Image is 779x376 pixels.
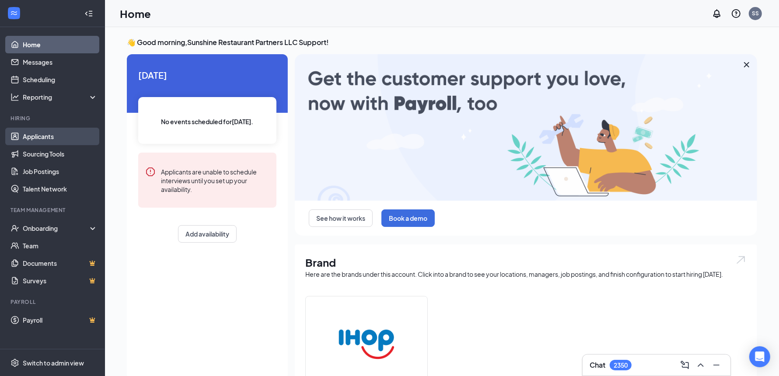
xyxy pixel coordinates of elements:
svg: WorkstreamLogo [10,9,18,17]
a: DocumentsCrown [23,254,98,272]
svg: ChevronUp [695,360,706,370]
div: 2350 [614,362,628,369]
svg: Cross [741,59,752,70]
a: SurveysCrown [23,272,98,289]
svg: QuestionInfo [731,8,741,19]
h1: Brand [305,255,747,270]
div: Team Management [10,206,96,214]
div: SS [752,10,759,17]
a: Messages [23,53,98,71]
div: Onboarding [23,224,90,233]
a: Home [23,36,98,53]
div: Open Intercom Messenger [749,346,770,367]
svg: Minimize [711,360,722,370]
button: Add availability [178,225,237,243]
a: Sourcing Tools [23,145,98,163]
h1: Home [120,6,151,21]
span: No events scheduled for [DATE] . [161,117,254,126]
button: ComposeMessage [678,358,692,372]
div: Switch to admin view [23,359,84,367]
div: Applicants are unable to schedule interviews until you set up your availability. [161,167,269,194]
svg: Settings [10,359,19,367]
a: Team [23,237,98,254]
svg: Analysis [10,93,19,101]
svg: Error [145,167,156,177]
a: PayrollCrown [23,311,98,329]
button: See how it works [309,209,373,227]
a: Scheduling [23,71,98,88]
img: IHOP [339,316,395,372]
a: Talent Network [23,180,98,198]
span: [DATE] [138,68,276,82]
a: Applicants [23,128,98,145]
a: Job Postings [23,163,98,180]
h3: Chat [590,360,605,370]
img: open.6027fd2a22e1237b5b06.svg [735,255,747,265]
div: Hiring [10,115,96,122]
svg: Collapse [84,9,93,18]
svg: Notifications [712,8,722,19]
div: Here are the brands under this account. Click into a brand to see your locations, managers, job p... [305,270,747,279]
div: Payroll [10,298,96,306]
button: Minimize [709,358,723,372]
img: payroll-large.gif [295,54,757,201]
svg: UserCheck [10,224,19,233]
button: Book a demo [381,209,435,227]
h3: 👋 Good morning, Sunshine Restaurant Partners LLC Support ! [127,38,757,47]
div: Reporting [23,93,98,101]
button: ChevronUp [694,358,708,372]
svg: ComposeMessage [680,360,690,370]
